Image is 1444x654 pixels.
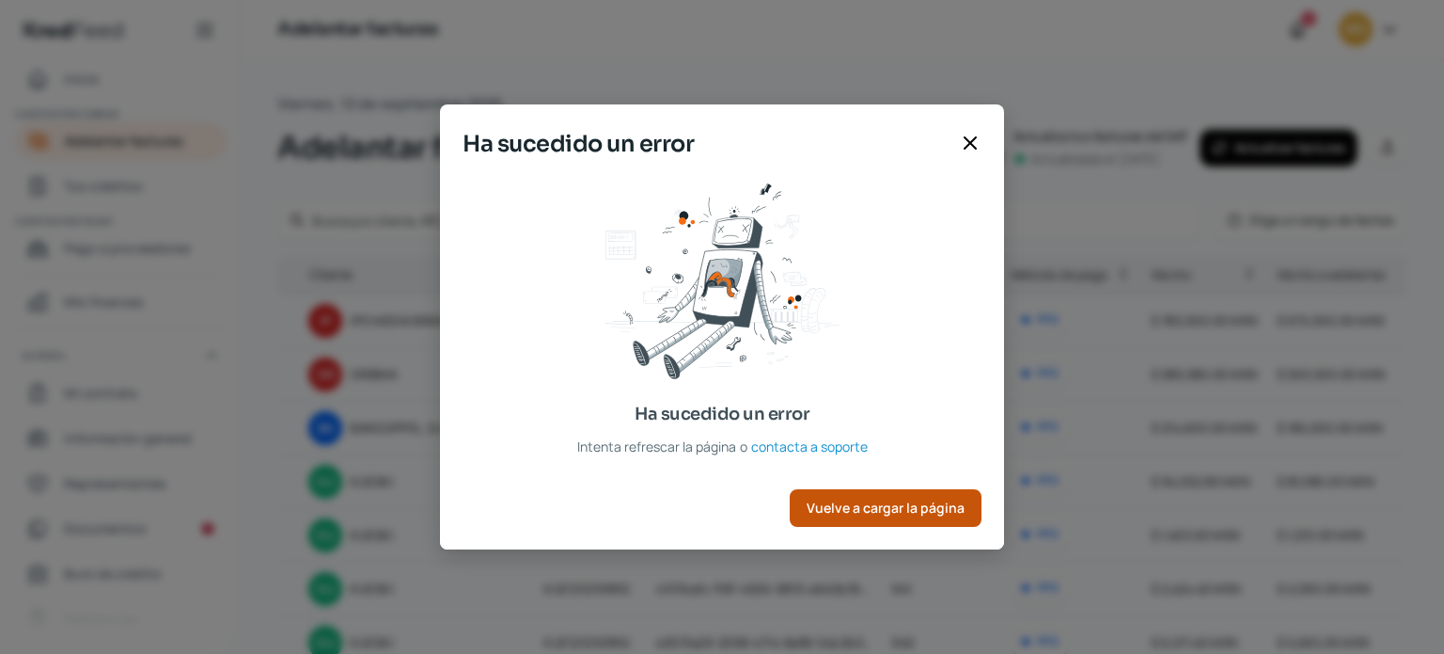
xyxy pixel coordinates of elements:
span: Ha sucedido un error [463,127,951,161]
img: Ha sucedido un error [604,183,840,379]
span: Ha sucedido un error [635,402,809,427]
span: Intenta refrescar la página [577,435,736,458]
span: contacta a soporte [751,435,868,458]
span: Vuelve a cargar la página [807,502,965,515]
span: o [740,435,747,458]
button: Vuelve a cargar la página [790,489,981,527]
